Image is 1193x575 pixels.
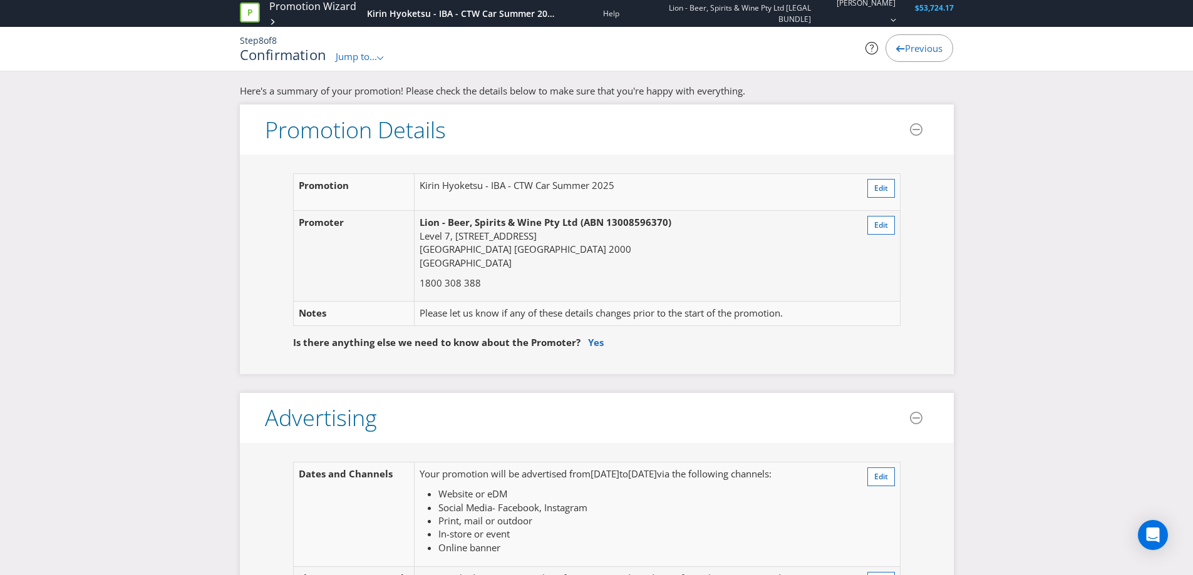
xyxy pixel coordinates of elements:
span: Step [240,34,259,46]
span: Website or eDM [438,487,507,500]
h1: Confirmation [240,47,327,62]
span: 8 [272,34,277,46]
span: 2000 [609,243,631,255]
span: 8 [259,34,264,46]
span: [GEOGRAPHIC_DATA] [420,243,512,255]
span: Promoter [299,216,344,228]
a: Help [603,8,619,19]
span: of [264,34,272,46]
div: Open Intercom Messenger [1138,520,1168,550]
div: Kirin Hyoketsu - IBA - CTW Car Summer 2025 [367,8,555,20]
span: Print, mail or outdoor [438,514,532,527]
span: Edit [874,220,888,230]
button: Edit [867,216,895,235]
p: 1800 308 388 [420,277,842,290]
a: Yes [588,336,604,349]
span: Online banner [438,541,500,554]
td: Kirin Hyoketsu - IBA - CTW Car Summer 2025 [415,174,847,211]
span: - Facebook, Instagram [492,501,587,514]
h3: Promotion Details [265,118,446,143]
span: (ABN 13008596370) [581,216,671,228]
span: [GEOGRAPHIC_DATA] [420,257,512,269]
h3: Advertising [265,405,377,430]
span: to [619,467,628,480]
span: Edit [874,471,888,482]
span: Lion - Beer, Spirits & Wine Pty Ltd [LEGAL BUNDLE] [637,3,811,24]
span: In-store or event [438,527,510,540]
button: Edit [867,179,895,198]
span: Jump to... [336,50,377,63]
span: [GEOGRAPHIC_DATA] [514,243,606,255]
p: Here's a summary of your promotion! Please check the details below to make sure that you're happy... [240,84,954,98]
span: [DATE] [628,467,657,480]
span: Previous [905,42,943,54]
span: Lion - Beer, Spirits & Wine Pty Ltd [420,216,578,228]
td: Dates and Channels [293,462,415,567]
span: Is there anything else we need to know about the Promoter? [293,336,581,349]
span: Social Media [438,501,492,514]
span: Level 7, [STREET_ADDRESS] [420,230,537,242]
span: $53,724.17 [915,3,954,13]
td: Please let us know if any of these details changes prior to the start of the promotion. [415,302,847,325]
span: Edit [874,183,888,193]
span: [DATE] [591,467,619,480]
td: Notes [293,302,415,325]
span: via the following channels: [657,467,772,480]
td: Promotion [293,174,415,211]
button: Edit [867,467,895,486]
span: Your promotion will be advertised from [420,467,591,480]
